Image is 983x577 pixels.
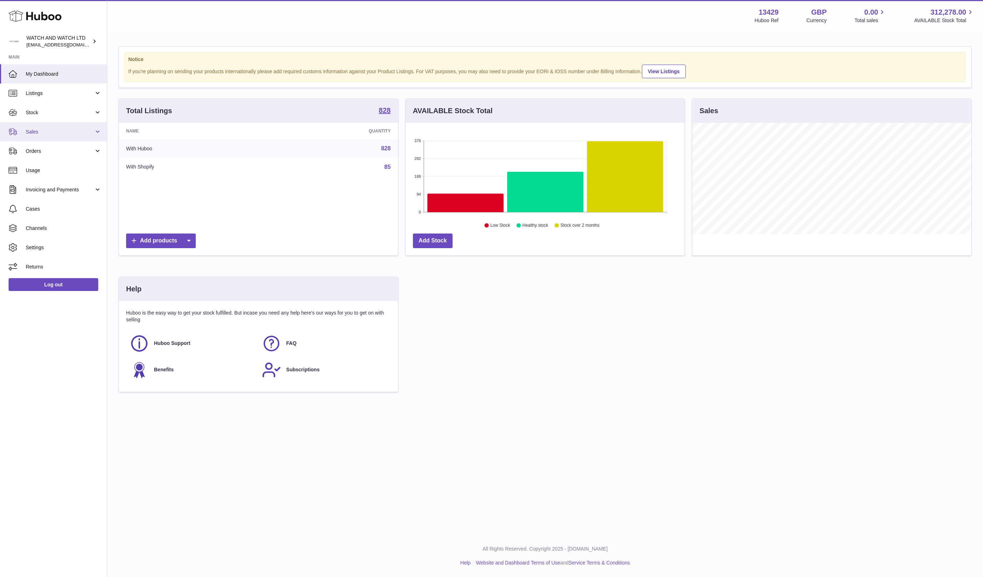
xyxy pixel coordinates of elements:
[126,106,172,116] h3: Total Listings
[560,223,599,228] text: Stock over 2 months
[642,65,686,78] a: View Listings
[113,546,977,552] p: All Rights Reserved. Copyright 2025 - [DOMAIN_NAME]
[26,35,91,48] div: WATCH AND WATCH LTD
[476,560,560,566] a: Website and Dashboard Terms of Use
[759,7,779,17] strong: 13429
[26,206,101,212] span: Cases
[416,192,421,196] text: 94
[126,234,196,248] a: Add products
[26,129,94,135] span: Sales
[128,64,962,78] div: If you're planning on sending your products internationally please add required customs informati...
[26,109,94,116] span: Stock
[379,107,390,115] a: 828
[854,7,886,24] a: 0.00 Total sales
[413,234,453,248] a: Add Stock
[26,71,101,77] span: My Dashboard
[126,284,141,294] h3: Help
[154,340,190,347] span: Huboo Support
[930,7,966,17] span: 312,278.00
[119,123,269,139] th: Name
[522,223,548,228] text: Healthy stock
[262,334,387,353] a: FAQ
[384,164,391,170] a: 85
[286,366,319,373] span: Subscriptions
[119,139,269,158] td: With Huboo
[414,174,421,179] text: 188
[854,17,886,24] span: Total sales
[26,167,101,174] span: Usage
[154,366,174,373] span: Benefits
[490,223,510,228] text: Low Stock
[26,90,94,97] span: Listings
[26,148,94,155] span: Orders
[381,145,391,151] a: 828
[569,560,630,566] a: Service Terms & Conditions
[460,560,471,566] a: Help
[130,360,255,380] a: Benefits
[26,42,105,47] span: [EMAIL_ADDRESS][DOMAIN_NAME]
[286,340,296,347] span: FAQ
[414,139,421,143] text: 376
[414,156,421,161] text: 282
[419,210,421,214] text: 0
[914,17,974,24] span: AVAILABLE Stock Total
[755,17,779,24] div: Huboo Ref
[262,360,387,380] a: Subscriptions
[128,56,962,63] strong: Notice
[119,158,269,176] td: With Shopify
[130,334,255,353] a: Huboo Support
[9,36,19,47] img: baris@watchandwatch.co.uk
[126,310,391,323] p: Huboo is the easy way to get your stock fulfilled. But incase you need any help here's our ways f...
[473,560,630,566] li: and
[26,264,101,270] span: Returns
[699,106,718,116] h3: Sales
[379,107,390,114] strong: 828
[807,17,827,24] div: Currency
[864,7,878,17] span: 0.00
[413,106,493,116] h3: AVAILABLE Stock Total
[26,244,101,251] span: Settings
[26,186,94,193] span: Invoicing and Payments
[26,225,101,232] span: Channels
[269,123,398,139] th: Quantity
[811,7,827,17] strong: GBP
[9,278,98,291] a: Log out
[914,7,974,24] a: 312,278.00 AVAILABLE Stock Total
